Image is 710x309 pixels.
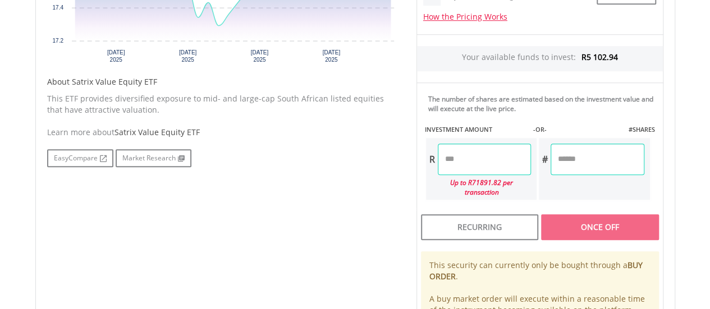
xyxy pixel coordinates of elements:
[116,149,191,167] a: Market Research
[429,260,643,282] b: BUY ORDER
[52,4,63,11] text: 17.4
[52,38,63,44] text: 17.2
[322,49,340,63] text: [DATE] 2025
[423,11,507,22] a: How the Pricing Works
[628,125,654,134] label: #SHARES
[47,76,400,87] h5: About Satrix Value Equity ETF
[421,214,538,240] div: Recurring
[250,49,268,63] text: [DATE] 2025
[107,49,125,63] text: [DATE] 2025
[178,49,196,63] text: [DATE] 2025
[114,127,200,137] span: Satrix Value Equity ETF
[425,125,492,134] label: INVESTMENT AMOUNT
[47,149,113,167] a: EasyCompare
[541,214,658,240] div: Once Off
[581,52,618,62] span: R5 102.94
[533,125,546,134] label: -OR-
[426,144,438,175] div: R
[47,127,400,138] div: Learn more about
[428,94,658,113] div: The number of shares are estimated based on the investment value and will execute at the live price.
[426,175,532,200] div: Up to R71891.82 per transaction
[539,144,551,175] div: #
[417,46,663,71] div: Your available funds to invest:
[47,93,400,116] p: This ETF provides diversified exposure to mid- and large-cap South African listed equities that h...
